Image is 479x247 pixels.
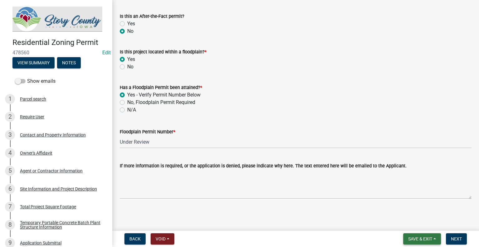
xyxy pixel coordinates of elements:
div: 3 [5,130,15,140]
button: Next [446,233,467,245]
div: 2 [5,112,15,122]
label: Yes [127,56,135,63]
div: Contact and Property Information [20,133,86,137]
wm-modal-confirm: Edit Application Number [102,50,111,56]
div: Parcel search [20,97,46,101]
label: No [127,27,133,35]
div: 6 [5,184,15,194]
label: Yes - Verify Permit Number Below [127,91,201,99]
wm-modal-confirm: Summary [12,61,55,66]
div: 1 [5,94,15,104]
div: Owner's Affidavit [20,151,52,155]
label: Yes [127,20,135,27]
div: Total Project Square Footage [20,205,76,209]
label: Floodplain Permit Number [120,130,175,134]
div: Require User [20,115,44,119]
label: If more information is required, or the application is denied, please indicate why here. The text... [120,164,407,168]
button: Void [151,233,174,245]
div: Agent or Contractor Information [20,169,83,173]
span: Save & Exit [408,236,432,241]
wm-modal-confirm: Notes [57,61,81,66]
div: 5 [5,166,15,176]
div: 8 [5,220,15,230]
div: 7 [5,202,15,212]
div: 4 [5,148,15,158]
label: Is this an After-the-Fact permit? [120,14,184,19]
label: No [127,63,133,71]
a: Edit [102,50,111,56]
label: Has a Floodplain Permit been attained? [120,86,202,90]
button: Back [124,233,146,245]
span: Back [129,236,141,241]
h4: Residential Zoning Permit [12,38,107,47]
label: N/A [127,106,136,114]
div: Application Submittal [20,241,61,245]
span: 478560 [12,50,100,56]
label: No, Floodplain Permit Required [127,99,195,106]
label: Is this project located within a floodplain? [120,50,206,54]
button: Notes [57,57,81,68]
span: Next [451,236,462,241]
div: Temporary Portable Concrete Batch Plant Structure Information [20,220,102,229]
button: View Summary [12,57,55,68]
label: Show emails [15,77,56,85]
button: Save & Exit [403,233,441,245]
div: Site Information and Project Description [20,187,97,191]
span: Void [156,236,166,241]
img: Story County, Iowa [12,7,102,32]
